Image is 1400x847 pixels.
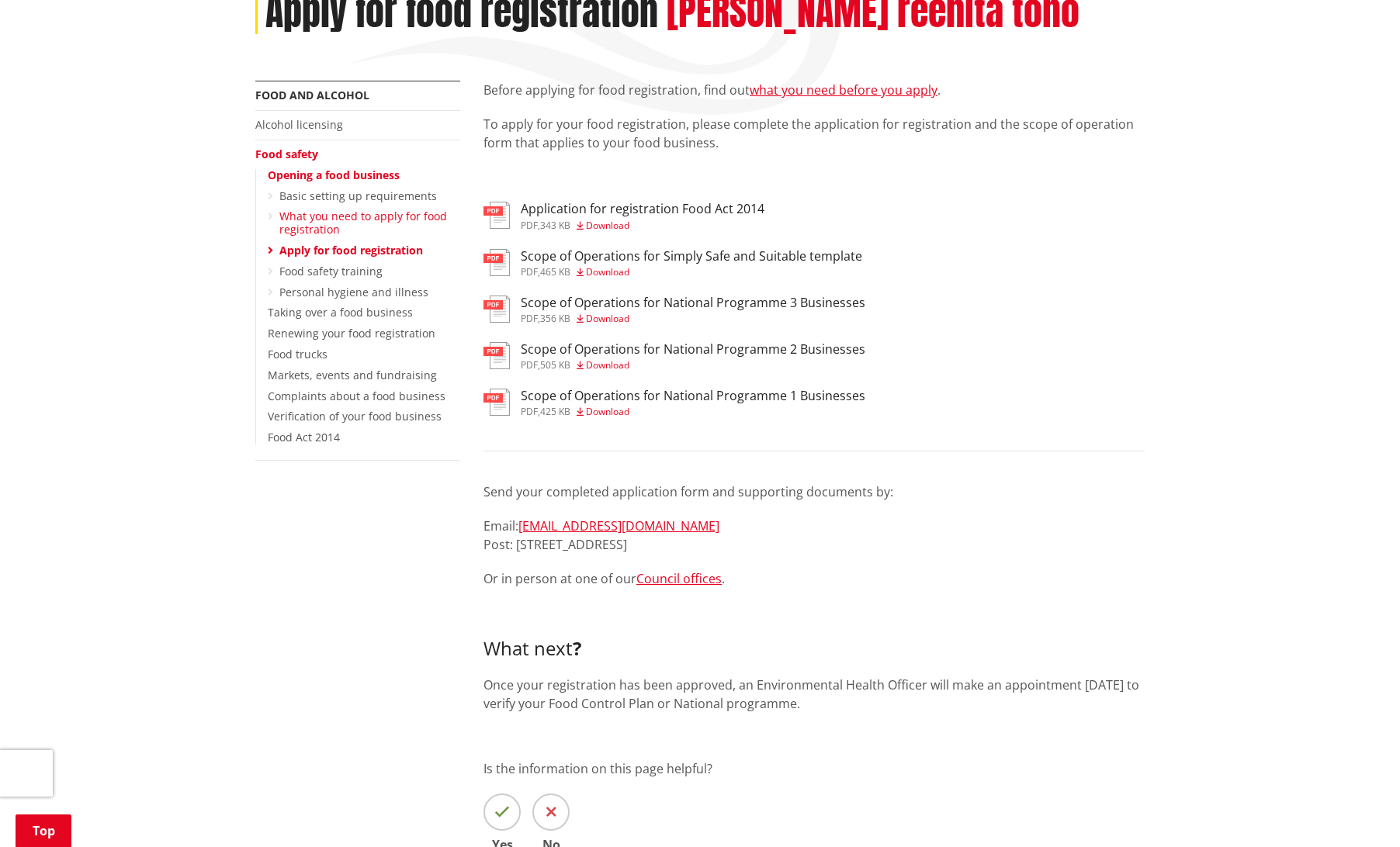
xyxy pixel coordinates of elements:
[586,312,629,325] span: Download
[279,243,423,258] a: Apply for food registration
[540,219,570,232] span: 343 KB
[521,342,865,357] h3: Scope of Operations for National Programme 2 Businesses
[586,358,629,372] span: Download
[483,115,1145,152] p: To apply for your food registration, please complete the application for registration and the sco...
[521,221,764,230] div: ,
[518,517,719,534] a: [EMAIL_ADDRESS][DOMAIN_NAME]
[268,409,442,423] a: Verification of your food business
[540,265,570,278] span: 465 KB
[521,405,538,418] span: pdf
[255,117,343,132] a: Alcohol licensing
[483,202,510,229] img: document-pdf.svg
[483,517,1145,554] p: Email: Post: [STREET_ADDRESS]
[521,296,865,310] h3: Scope of Operations for National Programme 3 Businesses
[279,285,428,299] a: Personal hygiene and illness
[750,81,937,99] a: what you need before you apply
[521,312,538,325] span: pdf
[586,405,629,418] span: Download
[483,296,510,323] img: document-pdf.svg
[521,265,538,278] span: pdf
[483,759,1145,778] p: Is the information on this page helpful?
[483,296,865,323] a: Scope of Operations for National Programme 3 Businesses pdf,356 KB Download
[255,147,318,161] a: Food safety
[483,342,510,369] img: document-pdf.svg
[279,264,383,278] a: Food safety training
[521,249,862,264] h3: Scope of Operations for Simply Safe and Suitable template
[268,326,435,341] a: Renewing your food registration
[16,814,71,847] a: Top
[483,249,510,276] img: document-pdf.svg
[268,347,327,361] a: Food trucks
[521,219,538,232] span: pdf
[268,430,340,444] a: Food Act 2014
[483,482,1145,501] p: Send your completed application form and supporting documents by:
[255,88,369,102] a: Food and alcohol
[483,249,862,277] a: Scope of Operations for Simply Safe and Suitable template pdf,465 KB Download
[586,265,629,278] span: Download
[521,314,865,323] div: ,
[521,202,764,216] h3: Application for registration Food Act 2014
[540,312,570,325] span: 356 KB
[279,188,437,203] a: Basic setting up requirements
[521,358,538,372] span: pdf
[268,389,445,403] a: Complaints about a food business
[540,405,570,418] span: 425 KB
[521,361,865,370] div: ,
[573,635,581,661] strong: ?
[268,368,437,382] a: Markets, events and fundraising
[483,202,764,230] a: Application for registration Food Act 2014 pdf,343 KB Download
[1329,782,1384,838] iframe: Messenger Launcher
[279,209,447,237] a: What you need to apply for food registration
[483,569,1145,588] p: Or in person at one of our .
[521,268,862,277] div: ,
[268,168,400,182] a: Opening a food business
[521,389,865,403] h3: Scope of Operations for National Programme 1 Businesses
[483,638,1145,660] h3: What next
[268,305,413,320] a: Taking over a food business
[636,570,722,587] a: Council offices
[540,358,570,372] span: 505 KB
[483,81,1145,99] p: Before applying for food registration, find out .
[483,389,510,416] img: document-pdf.svg
[483,342,865,370] a: Scope of Operations for National Programme 2 Businesses pdf,505 KB Download
[483,676,1145,713] p: Once your registration has been approved, an Environmental Health Officer will make an appointmen...
[483,389,865,417] a: Scope of Operations for National Programme 1 Businesses pdf,425 KB Download
[586,219,629,232] span: Download
[521,407,865,417] div: ,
